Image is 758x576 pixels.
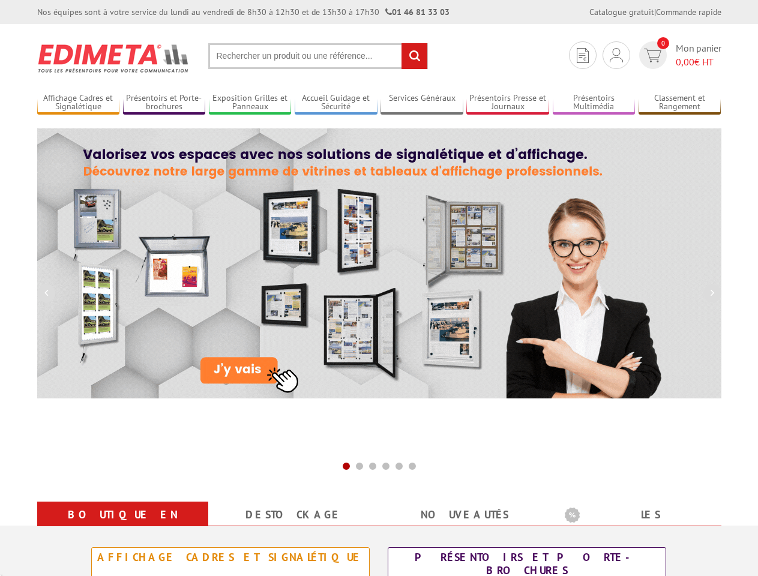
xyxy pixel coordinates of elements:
a: nouveautés [394,504,536,526]
a: Destockage [223,504,365,526]
a: Commande rapide [656,7,721,17]
a: devis rapide 0 Mon panier 0,00€ HT [636,41,721,69]
img: devis rapide [610,48,623,62]
img: Présentoir, panneau, stand - Edimeta - PLV, affichage, mobilier bureau, entreprise [37,36,190,80]
input: Rechercher un produit ou une référence... [208,43,428,69]
img: devis rapide [577,48,589,63]
a: Catalogue gratuit [589,7,654,17]
strong: 01 46 81 33 03 [385,7,450,17]
a: Présentoirs Presse et Journaux [466,93,549,113]
div: Nos équipes sont à votre service du lundi au vendredi de 8h30 à 12h30 et de 13h30 à 17h30 [37,6,450,18]
a: Services Généraux [381,93,463,113]
a: Classement et Rangement [639,93,721,113]
span: 0 [657,37,669,49]
div: Affichage Cadres et Signalétique [95,551,366,564]
span: 0,00 [676,56,694,68]
div: | [589,6,721,18]
a: Présentoirs et Porte-brochures [123,93,206,113]
a: Boutique en ligne [52,504,194,547]
input: rechercher [402,43,427,69]
b: Les promotions [565,504,715,528]
a: Exposition Grilles et Panneaux [209,93,292,113]
a: Affichage Cadres et Signalétique [37,93,120,113]
a: Présentoirs Multimédia [553,93,636,113]
a: Les promotions [565,504,707,547]
img: devis rapide [644,49,661,62]
span: Mon panier [676,41,721,69]
span: € HT [676,55,721,69]
a: Accueil Guidage et Sécurité [295,93,377,113]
